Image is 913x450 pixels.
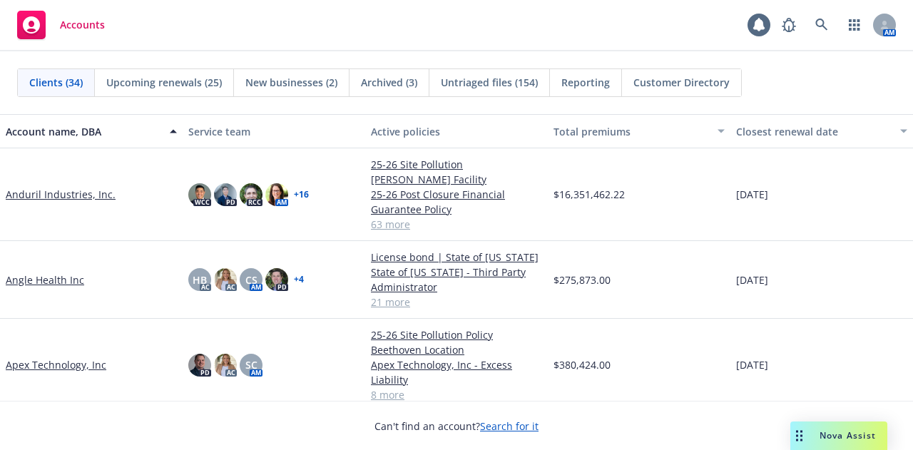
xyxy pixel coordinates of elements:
[633,75,730,90] span: Customer Directory
[214,183,237,206] img: photo
[790,421,887,450] button: Nova Assist
[554,124,709,139] div: Total premiums
[371,295,542,310] a: 21 more
[245,75,337,90] span: New businesses (2)
[736,187,768,202] span: [DATE]
[294,275,304,284] a: + 4
[840,11,869,39] a: Switch app
[193,272,207,287] span: HB
[245,272,257,287] span: CS
[736,272,768,287] span: [DATE]
[214,354,237,377] img: photo
[29,75,83,90] span: Clients (34)
[790,421,808,450] div: Drag to move
[188,124,359,139] div: Service team
[6,124,161,139] div: Account name, DBA
[265,183,288,206] img: photo
[6,187,116,202] a: Anduril Industries, Inc.
[60,19,105,31] span: Accounts
[736,124,892,139] div: Closest renewal date
[371,265,542,295] a: State of [US_STATE] - Third Party Administrator
[371,124,542,139] div: Active policies
[371,327,542,357] a: 25-26 Site Pollution Policy Beethoven Location
[6,357,106,372] a: Apex Technology, Inc
[820,429,876,441] span: Nova Assist
[371,357,542,387] a: Apex Technology, Inc - Excess Liability
[371,217,542,232] a: 63 more
[6,272,84,287] a: Angle Health Inc
[214,268,237,291] img: photo
[188,354,211,377] img: photo
[480,419,539,433] a: Search for it
[294,190,309,199] a: + 16
[374,419,539,434] span: Can't find an account?
[371,250,542,265] a: License bond | State of [US_STATE]
[561,75,610,90] span: Reporting
[365,114,548,148] button: Active policies
[183,114,365,148] button: Service team
[548,114,730,148] button: Total premiums
[371,387,542,402] a: 8 more
[371,157,542,187] a: 25-26 Site Pollution [PERSON_NAME] Facility
[554,357,611,372] span: $380,424.00
[807,11,836,39] a: Search
[554,187,625,202] span: $16,351,462.22
[730,114,913,148] button: Closest renewal date
[188,183,211,206] img: photo
[736,357,768,372] span: [DATE]
[106,75,222,90] span: Upcoming renewals (25)
[371,187,542,217] a: 25-26 Post Closure Financial Guarantee Policy
[245,357,257,372] span: SC
[240,183,262,206] img: photo
[441,75,538,90] span: Untriaged files (154)
[265,268,288,291] img: photo
[554,272,611,287] span: $275,873.00
[361,75,417,90] span: Archived (3)
[775,11,803,39] a: Report a Bug
[11,5,111,45] a: Accounts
